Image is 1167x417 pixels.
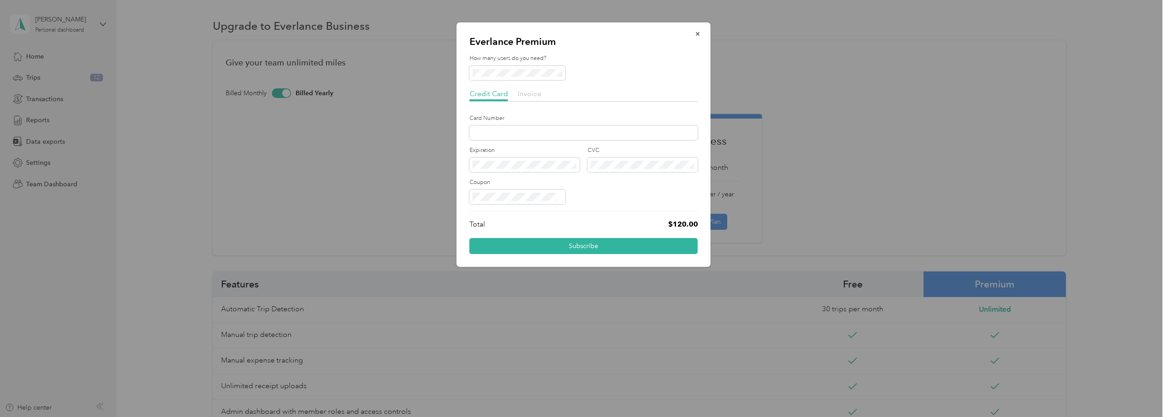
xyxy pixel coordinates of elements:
[588,146,698,155] label: CVC
[470,114,698,123] label: Card Number
[470,146,580,155] label: Expiration
[518,89,541,98] span: Invoice
[470,35,698,48] p: Everlance Premium
[470,54,698,63] label: How many users do you need?
[470,179,698,187] label: Coupon
[1116,366,1167,417] iframe: Everlance-gr Chat Button Frame
[470,89,508,98] span: Credit Card
[668,219,698,230] p: $120.00
[470,219,485,230] p: Total
[470,238,698,254] button: Subscribe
